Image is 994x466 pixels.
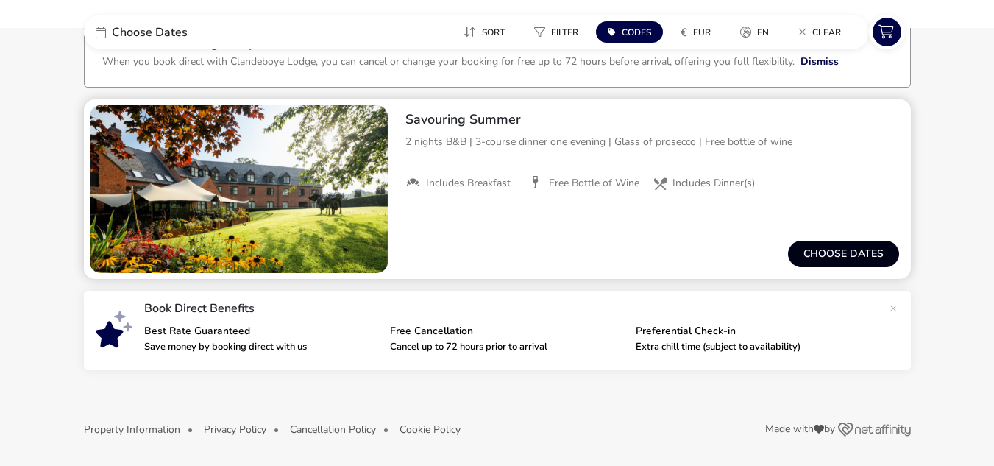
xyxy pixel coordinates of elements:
span: EUR [693,27,711,38]
p: Free Cancellation [390,326,624,336]
button: €EUR [669,21,723,43]
button: Clear [787,21,853,43]
button: Sort [452,21,516,43]
p: Preferential Check-in [636,326,870,336]
div: Choose Dates [84,15,305,49]
span: Clear [812,27,841,38]
span: en [757,27,769,38]
p: When you book direct with Clandeboye Lodge, you can cancel or change your booking for free up to ... [102,54,795,68]
button: Filter [522,21,590,43]
naf-pibe-menu-bar-item: Sort [452,21,522,43]
naf-pibe-menu-bar-item: en [728,21,787,43]
p: Extra chill time (subject to availability) [636,342,870,352]
p: Cancel up to 72 hours prior to arrival [390,342,624,352]
span: Codes [622,27,651,38]
span: Free Bottle of Wine [549,177,639,190]
i: € [681,25,687,40]
button: Choose dates [788,241,899,267]
button: Privacy Policy [204,424,266,435]
naf-pibe-menu-bar-item: Codes [596,21,669,43]
button: Cancellation Policy [290,424,376,435]
p: 2 nights B&B | 3-course dinner one evening | Glass of prosecco | Free bottle of wine [405,134,899,149]
button: Dismiss [800,54,839,69]
swiper-slide: 1 / 1 [90,105,388,273]
naf-pibe-menu-bar-item: Clear [787,21,859,43]
h2: Savouring Summer [405,111,899,128]
p: Save money by booking direct with us [144,342,378,352]
span: Filter [551,27,578,38]
div: Savouring Summer2 nights B&B | 3-course dinner one evening | Glass of prosecco | Free bottle of w... [394,99,911,202]
span: Includes Breakfast [426,177,511,190]
button: en [728,21,781,43]
button: Cookie Policy [400,424,461,435]
span: Made with by [765,424,835,434]
naf-pibe-menu-bar-item: €EUR [669,21,728,43]
button: Codes [596,21,663,43]
p: Book Direct Benefits [144,303,881,314]
span: Choose Dates [112,27,188,38]
span: Sort [482,27,505,38]
span: Includes Dinner(s) [672,177,755,190]
p: Best Rate Guaranteed [144,326,378,336]
button: Property Information [84,424,180,435]
naf-pibe-menu-bar-item: Filter [522,21,596,43]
